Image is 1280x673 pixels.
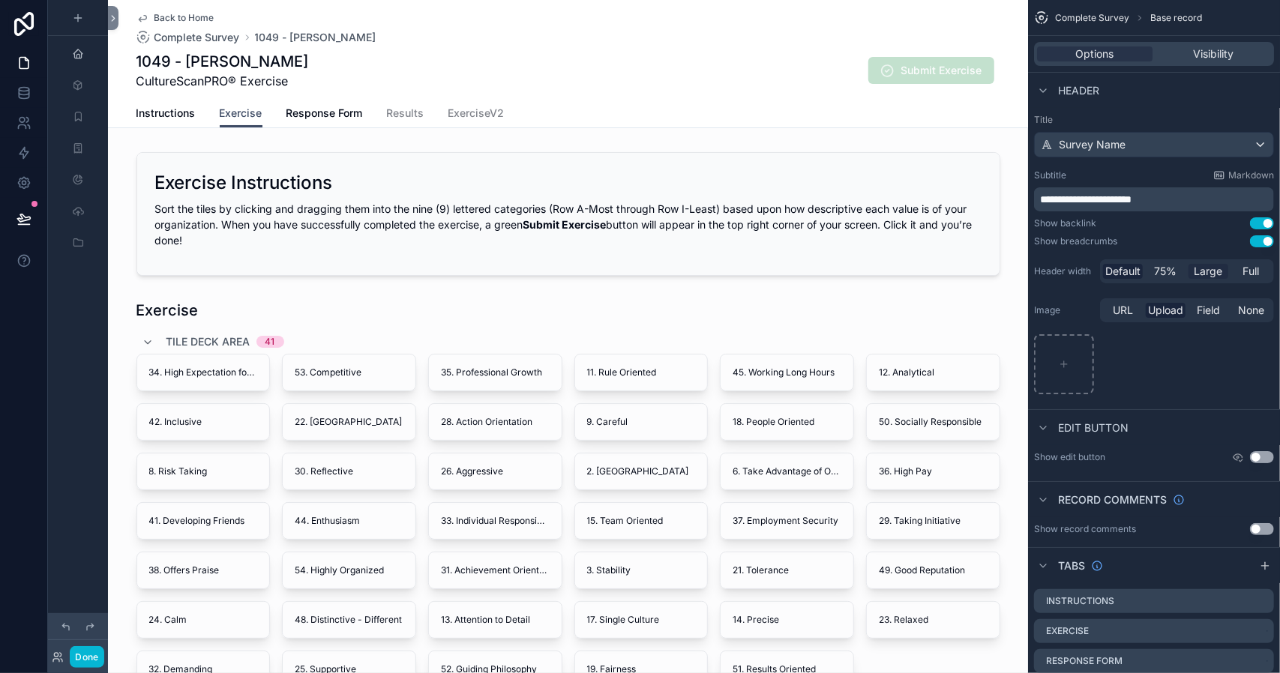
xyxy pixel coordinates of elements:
[1148,303,1183,318] span: Upload
[1197,303,1220,318] span: Field
[136,30,240,45] a: Complete Survey
[1058,492,1167,507] span: Record comments
[1059,137,1126,152] span: Survey Name
[1150,12,1202,24] span: Base record
[154,30,240,45] span: Complete Survey
[1034,235,1117,247] div: Show breadcrumbs
[136,51,309,72] h1: 1049 - [PERSON_NAME]
[1058,83,1099,98] span: Header
[1195,264,1223,279] span: Large
[387,100,424,130] a: Results
[1034,217,1096,229] div: Show backlink
[1034,451,1105,463] label: Show edit button
[220,106,262,121] span: Exercise
[70,646,103,668] button: Done
[136,106,196,121] span: Instructions
[286,100,363,130] a: Response Form
[1034,187,1274,211] div: scrollable content
[154,12,214,24] span: Back to Home
[448,106,505,121] span: ExerciseV2
[1034,304,1094,316] label: Image
[1055,12,1129,24] span: Complete Survey
[1213,169,1274,181] a: Markdown
[136,72,309,90] span: CultureScanPRO® Exercise
[1243,264,1260,279] span: Full
[1046,595,1114,607] label: Instructions
[1034,523,1136,535] div: Show record comments
[1113,303,1133,318] span: URL
[1034,265,1094,277] label: Header width
[255,30,376,45] a: 1049 - [PERSON_NAME]
[1193,46,1234,61] span: Visibility
[1058,558,1085,573] span: Tabs
[220,100,262,128] a: Exercise
[1228,169,1274,181] span: Markdown
[1034,114,1274,126] label: Title
[1046,625,1089,637] label: Exercise
[1058,420,1129,435] span: Edit button
[1076,46,1114,61] span: Options
[387,106,424,121] span: Results
[286,106,363,121] span: Response Form
[1155,264,1177,279] span: 75%
[1238,303,1264,318] span: None
[448,100,505,130] a: ExerciseV2
[1034,169,1066,181] label: Subtitle
[136,12,214,24] a: Back to Home
[1034,132,1274,157] button: Survey Name
[1105,264,1141,279] span: Default
[136,100,196,130] a: Instructions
